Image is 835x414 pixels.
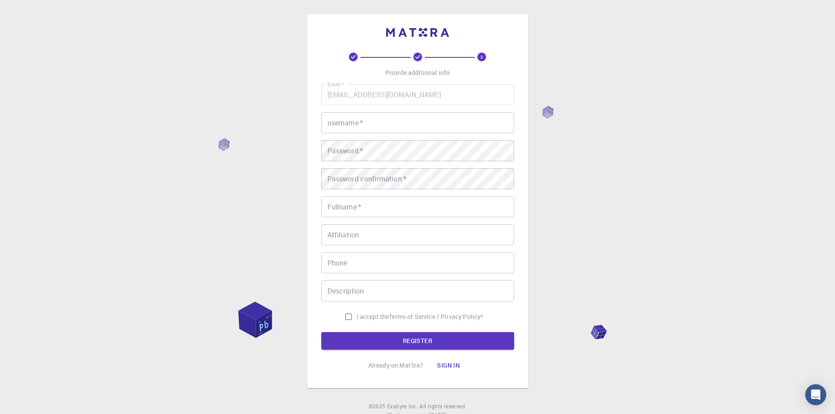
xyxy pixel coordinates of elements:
[419,402,466,411] span: All rights reserved.
[430,357,467,374] button: Sign in
[387,403,418,410] span: Exabyte Inc.
[368,361,423,370] p: Already on Mat3ra?
[357,312,389,321] span: I accept the
[389,312,483,321] p: Terms of Service / Privacy Policy *
[321,332,514,350] button: REGISTER
[480,54,483,60] text: 3
[327,81,344,88] label: Email
[387,402,418,411] a: Exabyte Inc.
[369,402,387,411] span: © 2025
[385,68,450,77] p: Provide additional info
[389,312,483,321] a: Terms of Service / Privacy Policy*
[805,384,826,405] div: Open Intercom Messenger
